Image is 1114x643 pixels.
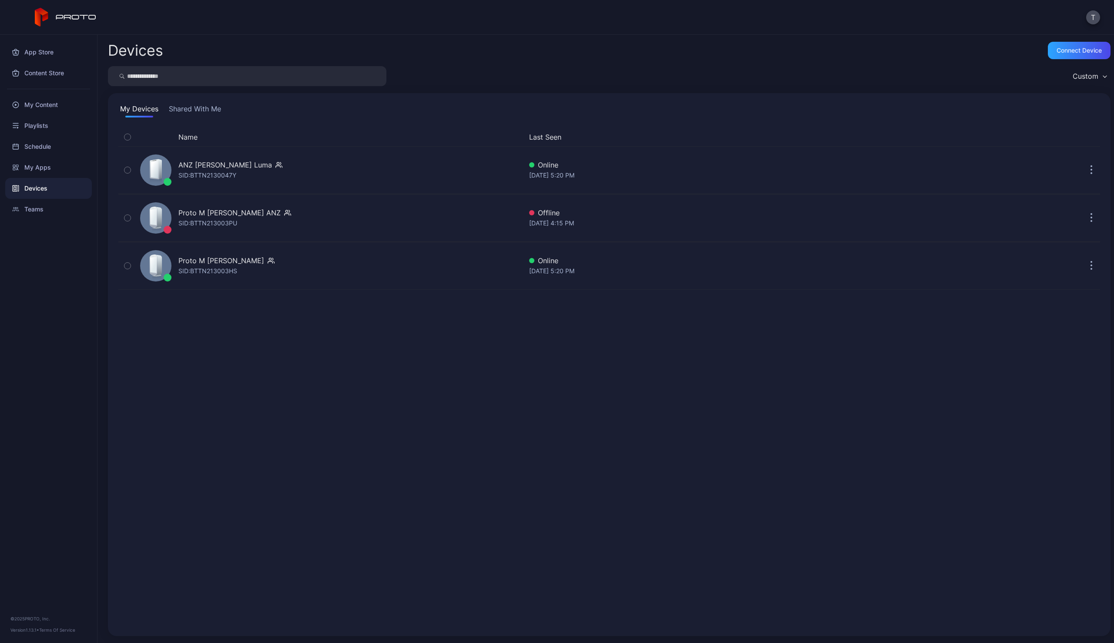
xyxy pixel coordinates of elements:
[178,132,198,142] button: Name
[5,94,92,115] a: My Content
[529,218,990,228] div: [DATE] 4:15 PM
[529,208,990,218] div: Offline
[1083,132,1100,142] div: Options
[5,115,92,136] a: Playlists
[1048,42,1111,59] button: Connect device
[529,255,990,266] div: Online
[178,170,236,181] div: SID: BTTN2130047Y
[10,615,87,622] div: © 2025 PROTO, Inc.
[108,43,163,58] h2: Devices
[5,42,92,63] a: App Store
[5,178,92,199] a: Devices
[1057,47,1102,54] div: Connect device
[994,132,1072,142] div: Update Device
[167,104,223,117] button: Shared With Me
[5,157,92,178] a: My Apps
[529,132,987,142] button: Last Seen
[1068,66,1111,86] button: Custom
[178,266,237,276] div: SID: BTTN213003HS
[178,160,272,170] div: ANZ [PERSON_NAME] Luma
[5,63,92,84] a: Content Store
[529,160,990,170] div: Online
[529,170,990,181] div: [DATE] 5:20 PM
[10,627,39,633] span: Version 1.13.1 •
[1086,10,1100,24] button: T
[5,136,92,157] a: Schedule
[529,266,990,276] div: [DATE] 5:20 PM
[178,255,264,266] div: Proto M [PERSON_NAME]
[5,199,92,220] a: Teams
[39,627,75,633] a: Terms Of Service
[178,218,237,228] div: SID: BTTN213003PU
[178,208,281,218] div: Proto M [PERSON_NAME] ANZ
[118,104,160,117] button: My Devices
[1073,72,1098,80] div: Custom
